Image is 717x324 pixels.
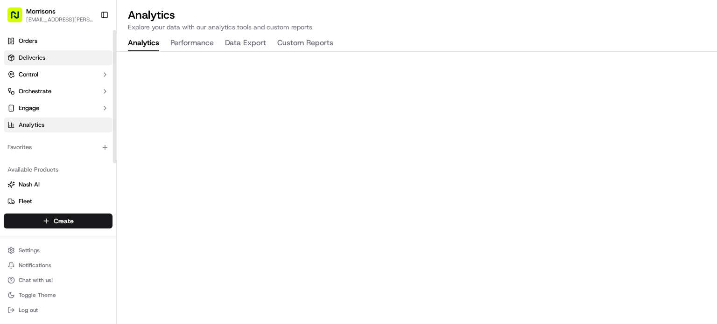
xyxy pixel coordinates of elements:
a: 📗Knowledge Base [6,131,75,148]
a: Orders [4,34,112,48]
span: Pylon [93,158,113,165]
button: Performance [170,35,214,51]
span: Control [19,70,38,79]
button: Data Export [225,35,266,51]
button: Start new chat [159,92,170,103]
button: Morrisons [26,7,56,16]
a: 💻API Documentation [75,131,154,148]
span: Toggle Theme [19,291,56,299]
button: Nash AI [4,177,112,192]
button: Engage [4,101,112,116]
a: Powered byPylon [66,158,113,165]
div: 💻 [79,136,86,144]
div: Favorites [4,140,112,155]
button: Notifications [4,259,112,272]
button: Orchestrate [4,84,112,99]
button: Log out [4,303,112,317]
button: Control [4,67,112,82]
button: [EMAIL_ADDRESS][PERSON_NAME][DOMAIN_NAME] [26,16,93,23]
span: Nash AI [19,180,40,189]
button: Fleet [4,194,112,209]
button: Chat with us! [4,274,112,287]
span: Chat with us! [19,276,53,284]
a: Fleet [7,197,109,206]
span: Engage [19,104,39,112]
span: Create [54,216,74,226]
h2: Analytics [128,7,706,22]
span: Log out [19,306,38,314]
button: Create [4,214,112,228]
button: Toggle Theme [4,289,112,302]
p: Explore your data with our analytics tools and custom reports [128,22,706,32]
div: Available Products [4,162,112,177]
a: Nash AI [7,180,109,189]
span: Fleet [19,197,32,206]
span: API Documentation [88,135,150,145]
iframe: Analytics [117,52,717,324]
button: Custom Reports [277,35,333,51]
span: Orchestrate [19,87,51,96]
span: Notifications [19,262,51,269]
div: 📗 [9,136,17,144]
a: Analytics [4,117,112,132]
button: Morrisons[EMAIL_ADDRESS][PERSON_NAME][DOMAIN_NAME] [4,4,97,26]
span: Knowledge Base [19,135,71,145]
span: Settings [19,247,40,254]
button: Analytics [128,35,159,51]
span: Analytics [19,121,44,129]
a: Deliveries [4,50,112,65]
span: Deliveries [19,54,45,62]
span: Orders [19,37,37,45]
button: Settings [4,244,112,257]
